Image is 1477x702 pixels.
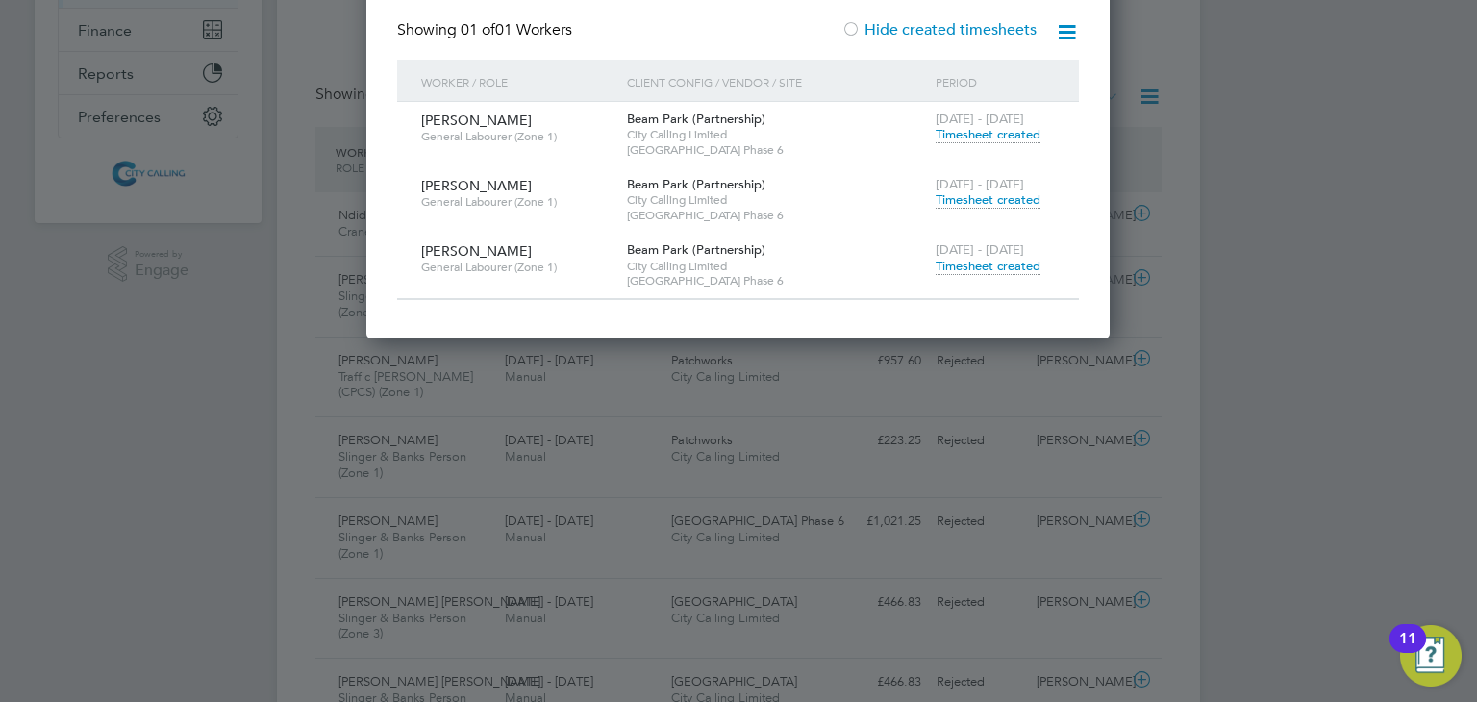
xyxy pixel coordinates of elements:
div: Worker / Role [416,60,622,104]
span: 01 of [461,20,495,39]
div: Showing [397,20,576,40]
span: Timesheet created [936,126,1040,143]
span: Timesheet created [936,191,1040,209]
span: General Labourer (Zone 1) [421,260,613,275]
span: [DATE] - [DATE] [936,176,1024,192]
span: Timesheet created [936,258,1040,275]
span: [DATE] - [DATE] [936,111,1024,127]
span: [GEOGRAPHIC_DATA] Phase 6 [627,142,926,158]
span: City Calling Limited [627,259,926,274]
div: Period [931,60,1060,104]
div: Client Config / Vendor / Site [622,60,931,104]
span: [PERSON_NAME] [421,242,532,260]
label: Hide created timesheets [841,20,1037,39]
span: [PERSON_NAME] [421,112,532,129]
span: [GEOGRAPHIC_DATA] Phase 6 [627,208,926,223]
span: [GEOGRAPHIC_DATA] Phase 6 [627,273,926,288]
span: General Labourer (Zone 1) [421,129,613,144]
span: Beam Park (Partnership) [627,241,765,258]
span: [DATE] - [DATE] [936,241,1024,258]
span: City Calling Limited [627,192,926,208]
span: [PERSON_NAME] [421,177,532,194]
button: Open Resource Center, 11 new notifications [1400,625,1462,687]
span: Beam Park (Partnership) [627,176,765,192]
span: City Calling Limited [627,127,926,142]
span: 01 Workers [461,20,572,39]
div: 11 [1399,639,1416,664]
span: General Labourer (Zone 1) [421,194,613,210]
span: Beam Park (Partnership) [627,111,765,127]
